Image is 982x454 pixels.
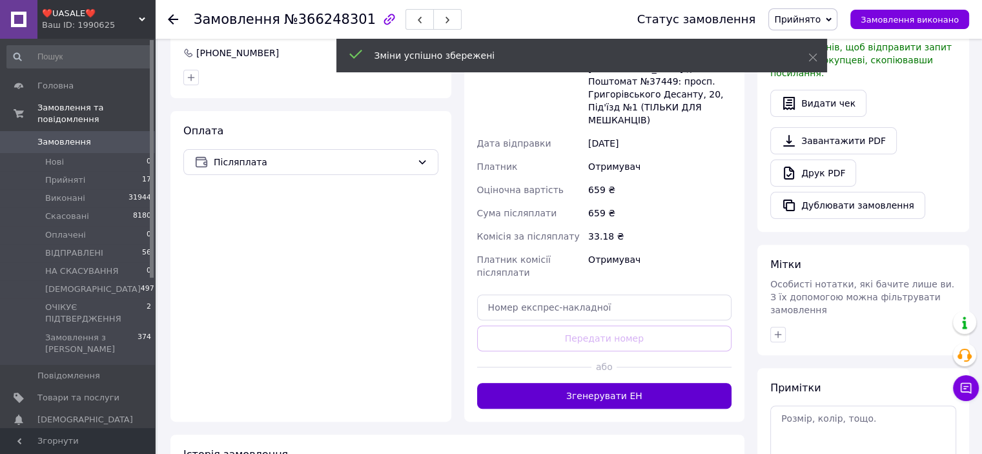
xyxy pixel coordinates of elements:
[42,8,139,19] span: ❤️UASALE❤️
[477,231,580,242] span: Комісія за післяплату
[477,254,551,278] span: Платник комісії післяплати
[591,360,617,373] span: або
[770,160,856,187] a: Друк PDF
[586,248,734,284] div: Отримувач
[37,370,100,382] span: Повідомлення
[770,127,897,154] a: Завантажити PDF
[45,192,85,204] span: Виконані
[45,247,103,259] span: ВІДПРАВЛЕНІ
[953,375,979,401] button: Чат з покупцем
[142,247,151,259] span: 56
[477,208,557,218] span: Сума післяплати
[37,80,74,92] span: Головна
[147,302,151,325] span: 2
[37,414,133,426] span: [DEMOGRAPHIC_DATA]
[850,10,969,29] button: Замовлення виконано
[586,201,734,225] div: 659 ₴
[586,178,734,201] div: 659 ₴
[861,15,959,25] span: Замовлення виконано
[477,161,518,172] span: Платник
[128,192,151,204] span: 31944
[42,19,155,31] div: Ваш ID: 1990625
[770,192,925,219] button: Дублювати замовлення
[45,284,141,295] span: [DEMOGRAPHIC_DATA]
[770,42,952,78] span: У вас є 30 днів, щоб відправити запит на відгук покупцеві, скопіювавши посилання.
[183,125,223,137] span: Оплата
[37,392,119,404] span: Товари та послуги
[138,332,151,355] span: 374
[774,14,821,25] span: Прийнято
[45,174,85,186] span: Прийняті
[586,155,734,178] div: Отримувач
[37,102,155,125] span: Замовлення та повідомлення
[142,174,151,186] span: 17
[141,284,154,295] span: 497
[586,31,734,132] div: м. [GEOGRAPHIC_DATA] ([GEOGRAPHIC_DATA], [GEOGRAPHIC_DATA].), Поштомат №37449: просп. Григорівськ...
[195,46,280,59] div: [PHONE_NUMBER]
[770,258,801,271] span: Мітки
[37,136,91,148] span: Замовлення
[147,229,151,241] span: 0
[770,90,866,117] button: Видати чек
[45,302,147,325] span: ОЧІКУЄ ПІДТВЕРДЖЕННЯ
[637,13,756,26] div: Статус замовлення
[194,12,280,27] span: Замовлення
[477,138,551,149] span: Дата відправки
[168,13,178,26] div: Повернутися назад
[770,279,954,315] span: Особисті нотатки, які бачите лише ви. З їх допомогою можна фільтрувати замовлення
[586,132,734,155] div: [DATE]
[133,211,151,222] span: 8180
[477,185,564,195] span: Оціночна вартість
[477,294,732,320] input: Номер експрес-накладної
[214,155,412,169] span: Післяплата
[45,156,64,168] span: Нові
[147,156,151,168] span: 0
[45,265,118,277] span: НА СКАСУВАННЯ
[477,383,732,409] button: Згенерувати ЕН
[147,265,151,277] span: 0
[45,229,86,241] span: Оплачені
[770,382,821,394] span: Примітки
[586,225,734,248] div: 33.18 ₴
[45,332,138,355] span: Замовлення з [PERSON_NAME]
[6,45,152,68] input: Пошук
[45,211,89,222] span: Скасовані
[374,49,776,62] div: Зміни успішно збережені
[284,12,376,27] span: №366248301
